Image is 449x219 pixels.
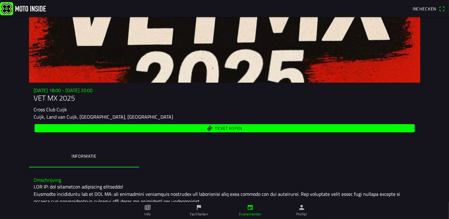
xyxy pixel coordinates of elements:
[296,211,307,217] ion-label: Profiel
[34,106,67,113] ion-text: Cross Club Cuijk
[34,94,415,102] h1: VET MX 2025
[190,211,208,217] ion-label: Faciliteiten
[410,3,448,14] a: Incheckenqr scanner
[34,177,415,183] h3: Omschrijving
[239,211,261,217] ion-label: Evenementen
[413,5,436,12] span: Inchecken
[34,88,415,93] h3: [DATE] 18:00 - [DATE] 20:00
[71,153,96,160] ion-label: Informatie
[144,211,150,217] ion-label: Info
[144,204,151,211] ion-icon: paper
[247,204,254,211] ion-icon: calendar
[34,113,173,120] ion-text: Cuijk, Land van Cuijk, [GEOGRAPHIC_DATA], [GEOGRAPHIC_DATA]
[215,127,242,131] span: Ticket kopen
[298,204,305,211] ion-icon: person
[196,204,202,211] ion-icon: flag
